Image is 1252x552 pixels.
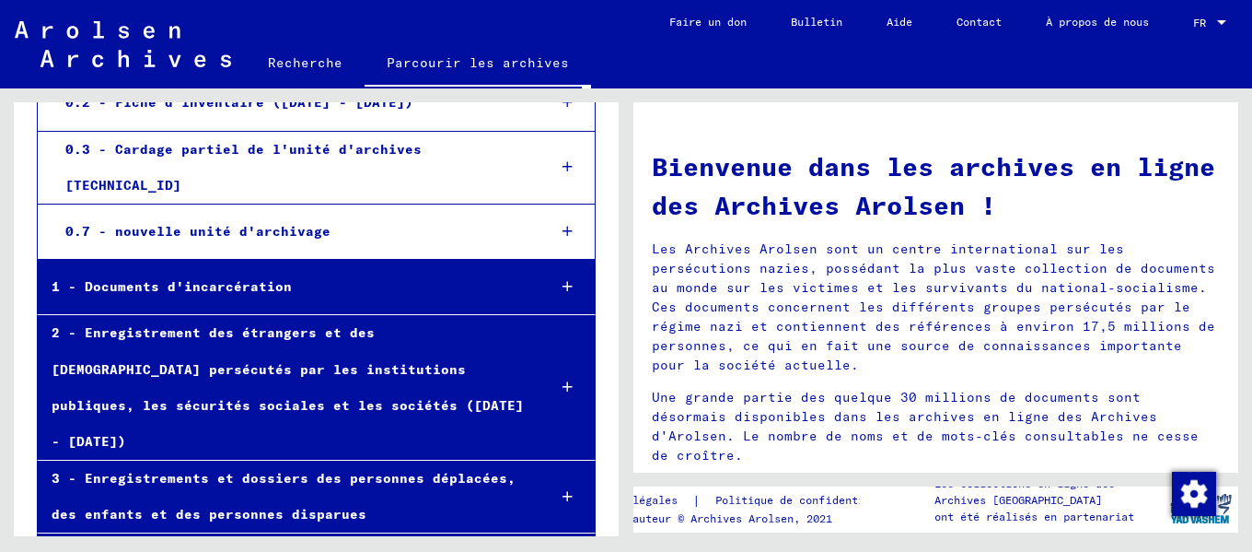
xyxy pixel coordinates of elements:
[246,41,365,85] a: Recherche
[934,510,1134,540] font: ont été réalisés en partenariat avec
[715,493,897,507] font: Politique de confidentialité
[574,511,832,525] font: Droits d'auteur © Archives Arolsen, 2021
[669,15,747,29] font: Faire un don
[15,21,231,67] img: Arolsen_neg.svg
[692,492,701,509] font: |
[1046,15,1149,29] font: À propos de nous
[791,15,842,29] font: Bulletin
[652,389,1199,464] font: Une grande partie des quelque 30 millions de documents sont désormais disponibles dans les archiv...
[65,223,330,240] font: 0.7 - nouvelle unité d'archivage
[652,150,1215,221] font: Bienvenue dans les archives en ligne des Archives Arolsen !
[887,15,912,29] font: Aide
[1172,472,1216,516] img: Modifier le consentement
[52,324,524,450] font: 2 - Enregistrement des étrangers et des [DEMOGRAPHIC_DATA] persécutés par les institutions publiq...
[52,470,516,523] font: 3 - Enregistrements et dossiers des personnes déplacées, des enfants et des personnes disparues
[65,94,413,111] font: 0.2 - Fiche d'inventaire ([DATE] - [DATE])
[652,241,1215,373] font: Les Archives Arolsen sont un centre international sur les persécutions nazies, possédant la plus ...
[52,278,292,295] font: 1 - Documents d'incarcération
[1193,16,1206,29] font: FR
[574,491,692,511] a: Mentions légales
[65,141,422,194] font: 0.3 - Cardage partiel de l'unité d'archives [TECHNICAL_ID]
[268,54,342,71] font: Recherche
[956,15,1002,29] font: Contact
[701,491,919,511] a: Politique de confidentialité
[387,54,569,71] font: Parcourir les archives
[365,41,591,88] a: Parcourir les archives
[1166,486,1235,532] img: yv_logo.png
